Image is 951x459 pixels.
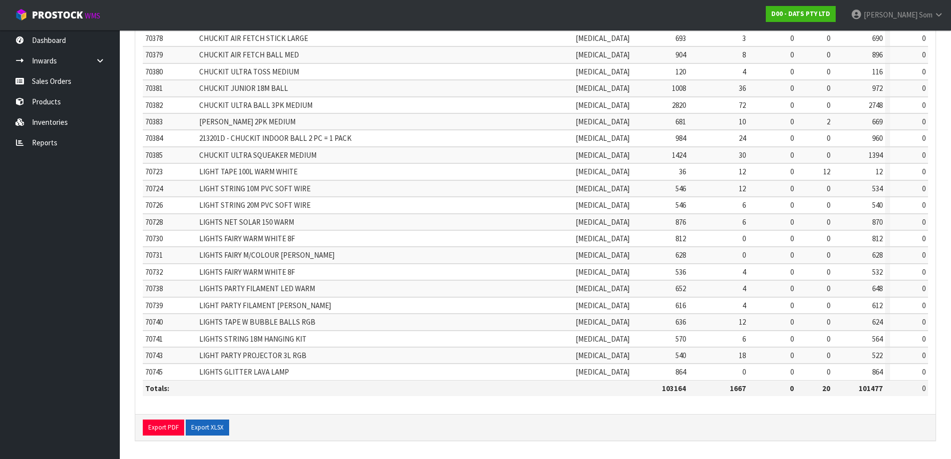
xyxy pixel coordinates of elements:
[679,167,686,176] span: 36
[145,317,163,327] span: 70740
[790,33,794,43] span: 0
[872,33,883,43] span: 690
[576,100,630,110] span: [MEDICAL_DATA]
[675,367,686,377] span: 864
[145,117,163,126] span: 70383
[827,200,830,210] span: 0
[576,33,630,43] span: [MEDICAL_DATA]
[827,83,830,93] span: 0
[675,284,686,293] span: 652
[827,100,830,110] span: 0
[790,150,794,160] span: 0
[739,133,746,143] span: 24
[790,67,794,76] span: 0
[827,67,830,76] span: 0
[742,67,746,76] span: 4
[869,100,883,110] span: 2748
[872,301,883,310] span: 612
[199,67,299,76] span: CHUCKIT ULTRA TOSS MEDIUM
[742,200,746,210] span: 6
[827,150,830,160] span: 0
[872,284,883,293] span: 648
[675,234,686,243] span: 812
[576,184,630,193] span: [MEDICAL_DATA]
[199,50,299,59] span: CHUCKIT AIR FETCH BALL MED
[145,217,163,227] span: 70728
[85,11,100,20] small: WMS
[199,301,331,310] span: LIGHT PARTY FILAMENT [PERSON_NAME]
[872,67,883,76] span: 116
[145,267,163,277] span: 70732
[790,367,794,377] span: 0
[739,100,746,110] span: 72
[145,67,163,76] span: 70380
[145,334,163,344] span: 70741
[790,217,794,227] span: 0
[742,250,746,260] span: 0
[864,10,918,19] span: [PERSON_NAME]
[742,284,746,293] span: 4
[662,384,686,393] strong: 103164
[922,184,926,193] span: 0
[199,351,307,360] span: LIGHT PARTY PROJECTOR 3L RGB
[922,150,926,160] span: 0
[790,184,794,193] span: 0
[199,100,313,110] span: CHUCKIT ULTRA BALL 3PK MEDIUM
[576,50,630,59] span: [MEDICAL_DATA]
[145,100,163,110] span: 70382
[199,167,298,176] span: LIGHT TAPE 100L WARM WHITE
[872,267,883,277] span: 532
[922,117,926,126] span: 0
[922,367,926,377] span: 0
[790,334,794,344] span: 0
[199,250,334,260] span: LIGHTS FAIRY M/COLOUR [PERSON_NAME]
[675,250,686,260] span: 628
[790,250,794,260] span: 0
[922,200,926,210] span: 0
[675,67,686,76] span: 120
[675,117,686,126] span: 681
[790,234,794,243] span: 0
[790,284,794,293] span: 0
[675,301,686,310] span: 616
[672,150,686,160] span: 1424
[827,234,830,243] span: 0
[672,83,686,93] span: 1008
[872,317,883,327] span: 624
[739,150,746,160] span: 30
[790,384,794,393] strong: 0
[790,200,794,210] span: 0
[576,83,630,93] span: [MEDICAL_DATA]
[823,167,830,176] span: 12
[872,117,883,126] span: 669
[739,351,746,360] span: 18
[576,234,630,243] span: [MEDICAL_DATA]
[922,250,926,260] span: 0
[742,367,746,377] span: 0
[827,250,830,260] span: 0
[876,167,883,176] span: 12
[739,167,746,176] span: 12
[199,150,317,160] span: CHUCKIT ULTRA SQUEAKER MEDIUM
[739,83,746,93] span: 36
[145,150,163,160] span: 70385
[145,367,163,377] span: 70745
[675,334,686,344] span: 570
[872,234,883,243] span: 812
[827,267,830,277] span: 0
[145,301,163,310] span: 70739
[790,351,794,360] span: 0
[827,50,830,59] span: 0
[675,267,686,277] span: 536
[742,334,746,344] span: 6
[919,10,933,19] span: Som
[145,133,163,143] span: 70384
[922,267,926,277] span: 0
[199,133,351,143] span: 213201D - CHUCKIT INDOOR BALL 2 PC = 1 PACK
[872,83,883,93] span: 972
[186,420,229,436] button: Export XLSX
[790,83,794,93] span: 0
[790,167,794,176] span: 0
[790,133,794,143] span: 0
[576,334,630,344] span: [MEDICAL_DATA]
